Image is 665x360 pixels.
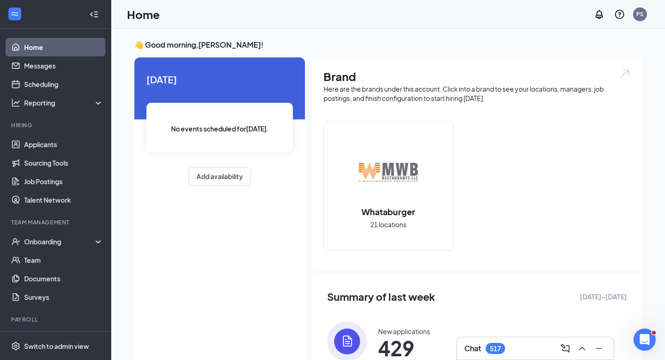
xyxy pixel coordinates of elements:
svg: Settings [11,341,20,351]
svg: Collapse [89,10,99,19]
svg: UserCheck [11,237,20,246]
div: Payroll [11,316,101,323]
iframe: Intercom live chat [633,329,656,351]
svg: ComposeMessage [560,343,571,354]
span: 429 [378,340,430,356]
a: Team [24,251,103,269]
svg: ChevronUp [576,343,588,354]
a: Home [24,38,103,56]
a: Documents [24,269,103,288]
span: [DATE] [146,72,293,87]
div: Reporting [24,98,104,107]
img: Whataburger [359,143,418,202]
svg: WorkstreamLogo [10,9,19,19]
h3: Chat [464,343,481,354]
a: Surveys [24,288,103,306]
div: Team Management [11,218,101,226]
div: Here are the brands under this account. Click into a brand to see your locations, managers, job p... [323,84,631,103]
svg: QuestionInfo [614,9,625,20]
div: Onboarding [24,237,95,246]
div: 517 [490,345,501,353]
button: ChevronUp [575,341,589,356]
a: PayrollCrown [24,329,103,348]
a: Job Postings [24,172,103,191]
svg: Minimize [593,343,604,354]
div: Switch to admin view [24,341,89,351]
a: Messages [24,56,103,75]
h2: Whataburger [352,206,424,217]
h1: Home [127,6,160,22]
svg: Analysis [11,98,20,107]
svg: Notifications [594,9,605,20]
img: open.6027fd2a22e1237b5b06.svg [619,68,631,79]
button: Minimize [591,341,606,356]
button: ComposeMessage [558,341,573,356]
a: Talent Network [24,191,103,209]
div: New applications [378,327,430,336]
span: [DATE] - [DATE] [580,292,627,302]
h1: Brand [323,68,631,84]
div: Hiring [11,121,101,129]
button: Add availability [189,167,251,186]
h3: 👋 Good morning, [PERSON_NAME] ! [134,40,642,50]
a: Sourcing Tools [24,154,103,172]
span: No events scheduled for [DATE] . [171,124,269,134]
span: 21 locations [370,219,406,230]
span: Summary of last week [327,289,435,305]
a: Applicants [24,135,103,154]
a: Scheduling [24,75,103,93]
div: PS [636,10,644,18]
